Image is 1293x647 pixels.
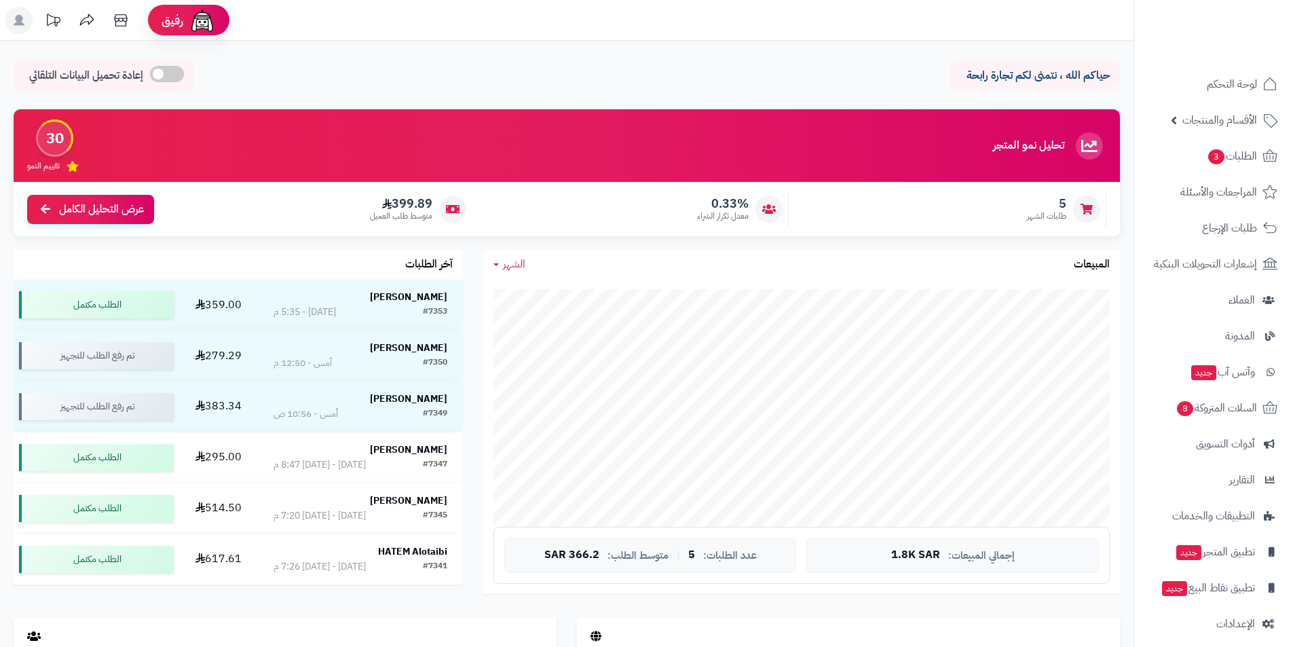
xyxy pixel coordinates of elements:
span: جديد [1191,365,1216,380]
a: عرض التحليل الكامل [27,195,154,224]
span: 1.8K SAR [891,549,940,561]
span: 8 [1177,401,1193,416]
h3: تحليل نمو المتجر [993,140,1064,152]
div: #7353 [423,306,447,319]
span: المراجعات والأسئلة [1180,183,1257,202]
td: 617.61 [179,534,258,585]
span: متوسط الطلب: [607,550,669,561]
img: logo-2.png [1201,10,1280,39]
div: #7345 [423,509,447,523]
td: 383.34 [179,382,258,432]
td: 359.00 [179,280,258,330]
span: لوحة التحكم [1207,75,1257,94]
strong: [PERSON_NAME] [370,392,447,406]
span: طلبات الشهر [1027,210,1066,222]
a: تطبيق نقاط البيعجديد [1142,572,1285,604]
h3: آخر الطلبات [405,259,453,271]
strong: [PERSON_NAME] [370,443,447,457]
span: التطبيقات والخدمات [1172,506,1255,525]
td: 514.50 [179,483,258,534]
span: 0.33% [697,196,749,211]
a: إشعارات التحويلات البنكية [1142,248,1285,280]
span: متوسط طلب العميل [370,210,432,222]
a: تطبيق المتجرجديد [1142,536,1285,568]
div: [DATE] - 5:35 م [274,306,336,319]
span: وآتس آب [1190,363,1255,382]
span: الإعدادات [1216,614,1255,633]
div: الطلب مكتمل [19,291,174,318]
a: السلات المتروكة8 [1142,392,1285,424]
h3: المبيعات [1074,259,1110,271]
a: التقارير [1142,464,1285,496]
div: #7349 [423,407,447,421]
a: المراجعات والأسئلة [1142,176,1285,208]
span: جديد [1176,545,1201,560]
a: التطبيقات والخدمات [1142,500,1285,532]
span: رفيق [162,12,183,29]
span: عدد الطلبات: [703,550,757,561]
a: طلبات الإرجاع [1142,212,1285,244]
div: [DATE] - [DATE] 7:20 م [274,509,366,523]
div: الطلب مكتمل [19,546,174,573]
span: الطلبات [1207,147,1257,166]
a: تحديثات المنصة [36,7,70,37]
p: حياكم الله ، نتمنى لكم تجارة رابحة [960,68,1110,84]
a: الطلبات3 [1142,140,1285,172]
span: الأقسام والمنتجات [1182,111,1257,130]
div: [DATE] - [DATE] 8:47 م [274,458,366,472]
span: إجمالي المبيعات: [948,550,1015,561]
span: 5 [1027,196,1066,211]
td: 279.29 [179,331,258,381]
span: 399.89 [370,196,432,211]
strong: [PERSON_NAME] [370,341,447,355]
span: معدل تكرار الشراء [697,210,749,222]
span: تطبيق المتجر [1175,542,1255,561]
div: تم رفع الطلب للتجهيز [19,393,174,420]
div: #7350 [423,356,447,370]
div: الطلب مكتمل [19,444,174,471]
span: 5 [688,549,695,561]
span: إعادة تحميل البيانات التلقائي [29,68,143,84]
span: عرض التحليل الكامل [59,202,144,217]
span: السلات المتروكة [1176,399,1257,418]
span: تقييم النمو [27,160,60,172]
span: أدوات التسويق [1196,435,1255,454]
span: تطبيق نقاط البيع [1161,578,1255,597]
div: الطلب مكتمل [19,495,174,522]
strong: HATEM Alotaibi [378,544,447,559]
img: ai-face.png [189,7,216,34]
a: وآتس آبجديد [1142,356,1285,388]
span: العملاء [1229,291,1255,310]
span: 366.2 SAR [544,549,599,561]
span: | [677,550,680,560]
td: 295.00 [179,432,258,483]
a: المدونة [1142,320,1285,352]
div: #7347 [423,458,447,472]
span: المدونة [1225,327,1255,346]
a: الإعدادات [1142,608,1285,640]
div: أمس - 12:50 م [274,356,332,370]
span: 3 [1208,149,1224,164]
div: #7341 [423,560,447,574]
span: طلبات الإرجاع [1202,219,1257,238]
strong: [PERSON_NAME] [370,494,447,508]
span: إشعارات التحويلات البنكية [1154,255,1257,274]
a: أدوات التسويق [1142,428,1285,460]
a: العملاء [1142,284,1285,316]
div: [DATE] - [DATE] 7:26 م [274,560,366,574]
strong: [PERSON_NAME] [370,290,447,304]
a: لوحة التحكم [1142,68,1285,100]
span: جديد [1162,581,1187,596]
div: أمس - 10:56 ص [274,407,338,421]
a: الشهر [493,257,525,272]
span: التقارير [1229,470,1255,489]
span: الشهر [503,256,525,272]
div: تم رفع الطلب للتجهيز [19,342,174,369]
